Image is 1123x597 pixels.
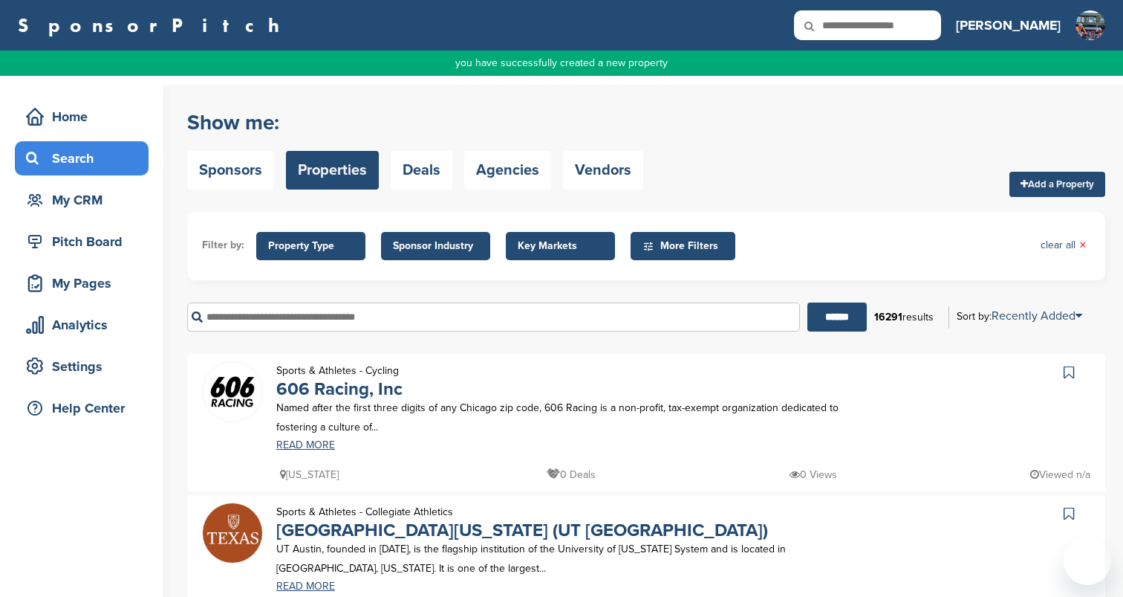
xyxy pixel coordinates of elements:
[15,141,149,175] a: Search
[202,237,244,254] li: Filter by:
[22,228,149,255] div: Pitch Board
[276,440,868,451] a: READ MORE
[790,465,837,484] p: 0 Views
[22,353,149,380] div: Settings
[956,9,1061,42] a: [PERSON_NAME]
[393,238,478,254] span: Sponsor Industry
[22,145,149,172] div: Search
[276,581,868,592] a: READ MORE
[547,465,596,484] p: 0 Deals
[15,183,149,217] a: My CRM
[518,238,603,254] span: Key Markets
[276,503,768,521] p: Sports & Athletes - Collegiate Athletics
[15,266,149,300] a: My Pages
[1009,172,1105,197] a: Add a Property
[957,310,1082,322] div: Sort by:
[22,187,149,213] div: My CRM
[464,151,551,190] a: Agencies
[22,395,149,422] div: Help Center
[1079,237,1087,254] span: ×
[276,540,868,577] p: UT Austin, founded in [DATE], is the flagship institution of the University of [US_STATE] System ...
[203,503,262,563] img: Unnamed
[268,238,354,254] span: Property Type
[874,311,902,323] b: 16291
[18,16,289,35] a: SponsorPitch
[867,305,941,330] div: results
[391,151,452,190] a: Deals
[280,465,339,484] p: [US_STATE]
[276,398,868,436] p: Named after the first three digits of any Chicago zip code, 606 Racing is a non-profit, tax-exemp...
[15,225,149,259] a: Pitch Board
[276,361,403,380] p: Sports & Athletes - Cycling
[1030,465,1090,484] p: Viewed n/a
[15,349,149,384] a: Settings
[286,151,379,190] a: Properties
[22,270,149,297] div: My Pages
[276,520,768,541] a: [GEOGRAPHIC_DATA][US_STATE] (UT [GEOGRAPHIC_DATA])
[992,309,1082,323] a: Recently Added
[642,238,728,254] span: More Filters
[15,100,149,134] a: Home
[187,109,643,136] h2: Show me:
[203,362,262,422] img: 606 logo blacknostars
[1041,237,1087,254] a: clear all×
[187,151,274,190] a: Sponsors
[22,312,149,338] div: Analytics
[15,308,149,342] a: Analytics
[276,378,403,400] a: 606 Racing, Inc
[1064,538,1111,585] iframe: Button to launch messaging window
[22,103,149,130] div: Home
[15,391,149,425] a: Help Center
[956,15,1061,36] h3: [PERSON_NAME]
[563,151,643,190] a: Vendors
